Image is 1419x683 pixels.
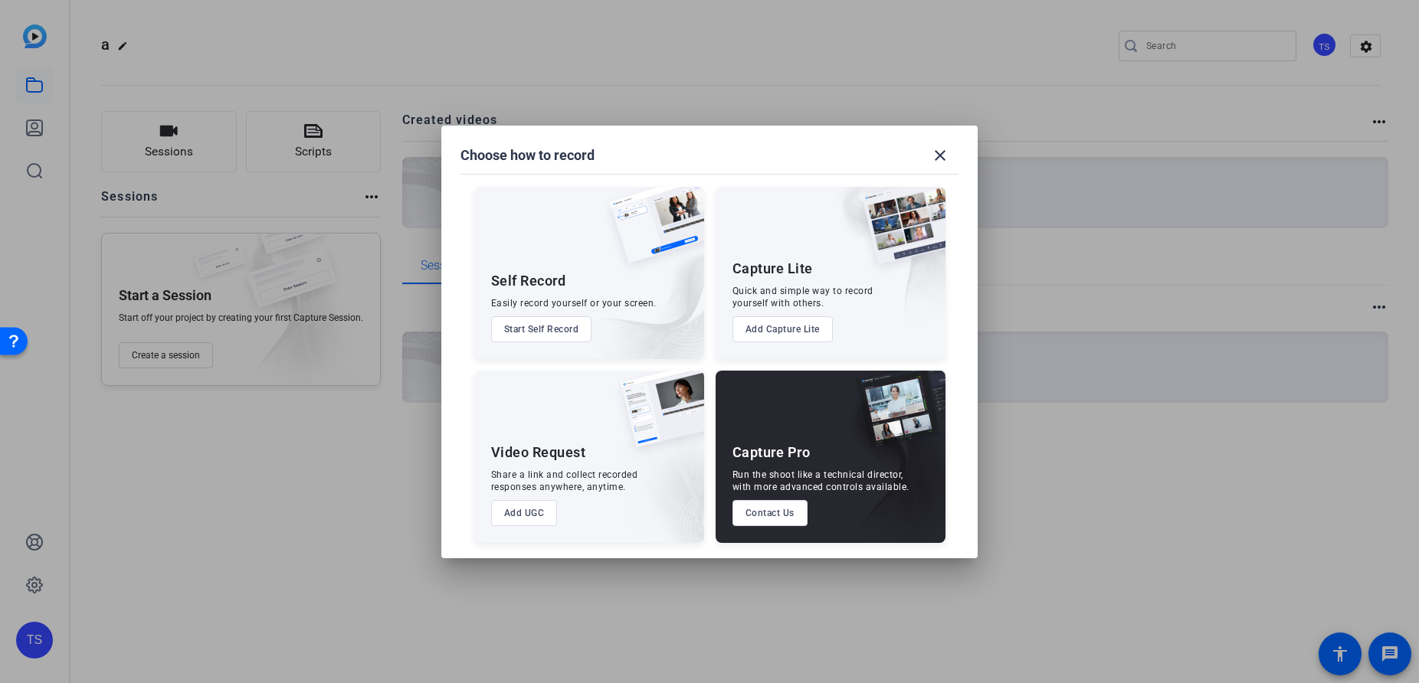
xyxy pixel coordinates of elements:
[850,187,945,280] img: capture-lite.png
[732,285,873,309] div: Quick and simple way to record yourself with others.
[732,500,808,526] button: Contact Us
[598,187,704,279] img: self-record.png
[732,443,811,462] div: Capture Pro
[832,390,945,543] img: embarkstudio-capture-pro.png
[491,469,638,493] div: Share a link and collect recorded responses anywhere, anytime.
[491,297,657,309] div: Easily record yourself or your screen.
[844,371,945,464] img: capture-pro.png
[491,500,558,526] button: Add UGC
[732,469,909,493] div: Run the shoot like a technical director, with more advanced controls available.
[931,146,949,165] mat-icon: close
[732,316,833,342] button: Add Capture Lite
[491,272,566,290] div: Self Record
[571,220,704,359] img: embarkstudio-self-record.png
[732,260,813,278] div: Capture Lite
[609,371,704,463] img: ugc-content.png
[491,443,586,462] div: Video Request
[808,187,945,340] img: embarkstudio-capture-lite.png
[460,146,595,165] h1: Choose how to record
[615,418,704,543] img: embarkstudio-ugc-content.png
[491,316,592,342] button: Start Self Record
